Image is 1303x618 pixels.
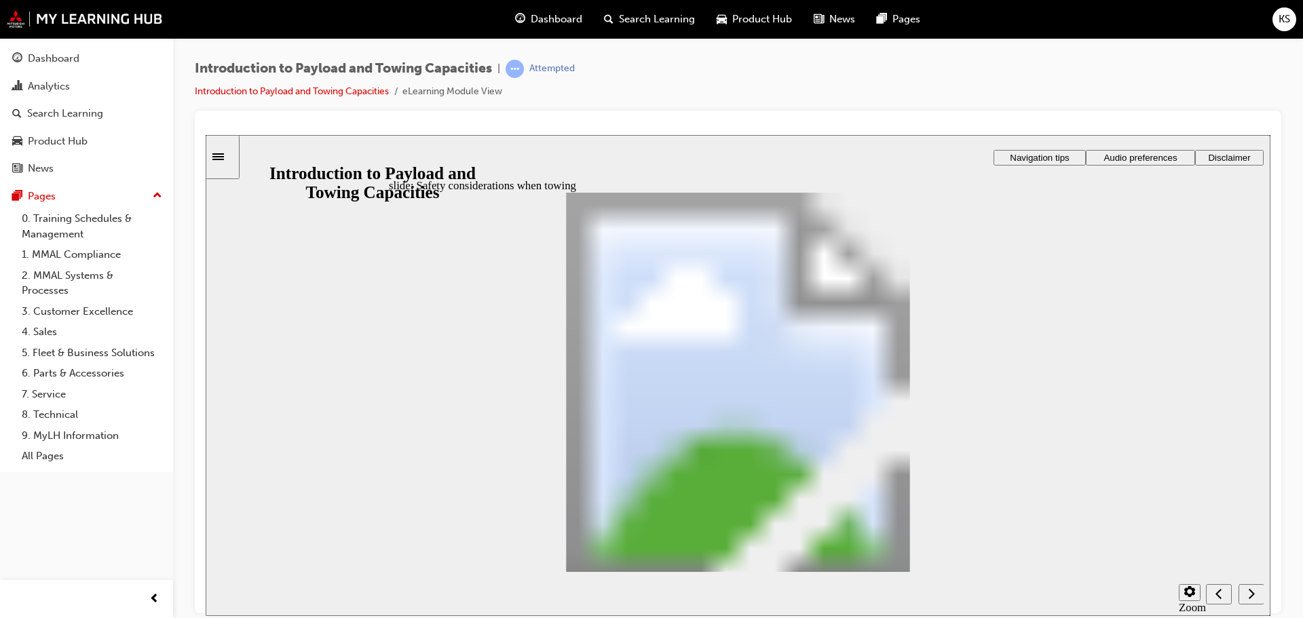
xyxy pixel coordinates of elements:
a: Introduction to Payload and Towing Capacities [195,85,389,97]
a: 3. Customer Excellence [16,301,168,322]
span: prev-icon [149,591,159,608]
a: 5. Fleet & Business Solutions [16,343,168,364]
a: search-iconSearch Learning [593,5,706,33]
div: News [28,161,54,176]
span: search-icon [12,108,22,120]
span: learningRecordVerb_ATTEMPT-icon [506,60,524,78]
span: Navigation tips [804,18,863,28]
div: Pages [28,189,56,204]
button: Previous (Ctrl+Alt+Comma) [1000,449,1026,469]
span: Dashboard [531,12,582,27]
div: Analytics [28,79,70,94]
span: pages-icon [877,11,887,28]
button: DashboardAnalyticsSearch LearningProduct HubNews [5,43,168,184]
div: Attempted [529,62,575,75]
span: car-icon [12,136,22,148]
div: misc controls [966,437,994,481]
button: Disclaimer [989,15,1058,31]
a: News [5,156,168,181]
span: Pages [892,12,920,27]
li: eLearning Module View [402,84,502,100]
span: News [829,12,855,27]
a: guage-iconDashboard [504,5,593,33]
button: Audio preferences [880,15,989,31]
button: Settings [973,449,995,466]
a: Dashboard [5,46,168,71]
span: guage-icon [515,11,525,28]
a: Search Learning [5,101,168,126]
span: | [497,61,500,77]
span: Introduction to Payload and Towing Capacities [195,61,492,77]
a: 6. Parts & Accessories [16,363,168,384]
a: 9. MyLH Information [16,425,168,446]
button: Pages [5,184,168,209]
a: Analytics [5,74,168,99]
a: All Pages [16,446,168,467]
span: Audio preferences [898,18,971,28]
nav: slide navigation [1000,437,1058,481]
span: news-icon [814,11,824,28]
a: pages-iconPages [866,5,931,33]
span: KS [1279,12,1290,27]
a: 2. MMAL Systems & Processes [16,265,168,301]
button: Navigation tips [788,15,880,31]
button: Next (Ctrl+Alt+Period) [1033,449,1059,469]
span: car-icon [717,11,727,28]
span: pages-icon [12,191,22,203]
a: 4. Sales [16,322,168,343]
label: Zoom to fit [973,466,1000,506]
a: car-iconProduct Hub [706,5,803,33]
div: Product Hub [28,134,88,149]
span: Disclaimer [1002,18,1044,28]
span: search-icon [604,11,613,28]
a: 7. Service [16,384,168,405]
a: news-iconNews [803,5,866,33]
span: guage-icon [12,53,22,65]
a: 1. MMAL Compliance [16,244,168,265]
a: 8. Technical [16,404,168,425]
span: news-icon [12,163,22,175]
span: Product Hub [732,12,792,27]
span: up-icon [153,187,162,205]
img: mmal [7,10,163,28]
div: Search Learning [27,106,103,121]
span: chart-icon [12,81,22,93]
div: Dashboard [28,51,79,66]
button: KS [1272,7,1296,31]
span: Search Learning [619,12,695,27]
a: Product Hub [5,129,168,154]
a: 0. Training Schedules & Management [16,208,168,244]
